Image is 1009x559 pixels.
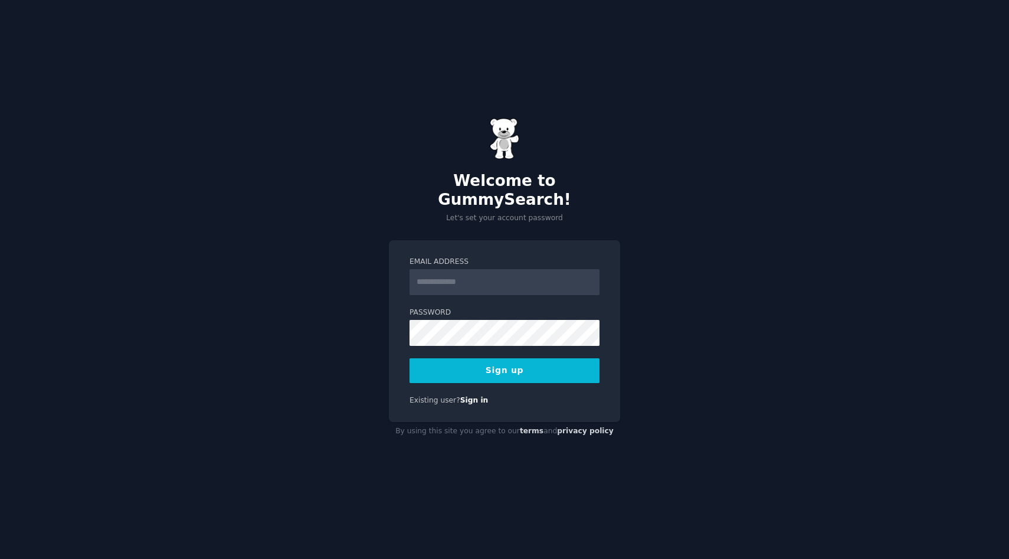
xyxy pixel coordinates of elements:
[410,308,599,318] label: Password
[520,427,543,435] a: terms
[410,257,599,267] label: Email Address
[557,427,614,435] a: privacy policy
[460,396,489,404] a: Sign in
[410,358,599,383] button: Sign up
[410,396,460,404] span: Existing user?
[490,118,519,159] img: Gummy Bear
[389,422,620,441] div: By using this site you agree to our and
[389,213,620,224] p: Let's set your account password
[389,172,620,209] h2: Welcome to GummySearch!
